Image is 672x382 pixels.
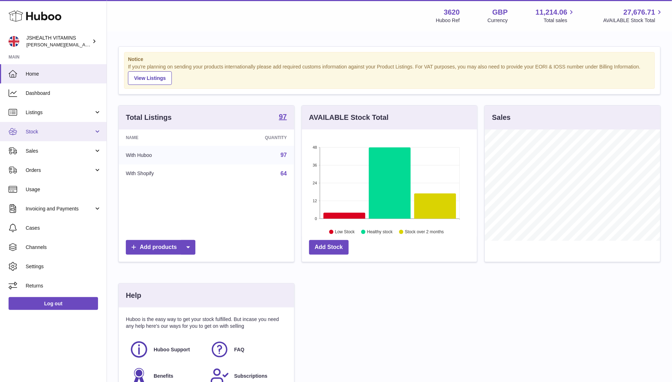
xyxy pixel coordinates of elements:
span: Benefits [154,373,173,380]
strong: 3620 [444,7,460,17]
span: Returns [26,282,101,289]
span: Channels [26,244,101,251]
span: Home [26,71,101,77]
a: Huboo Support [129,340,203,359]
text: 12 [313,199,317,203]
span: Orders [26,167,94,174]
a: FAQ [210,340,283,359]
a: View Listings [128,71,172,85]
h3: AVAILABLE Stock Total [309,113,389,122]
span: Listings [26,109,94,116]
div: Currency [488,17,508,24]
th: Name [119,129,213,146]
text: Low Stock [335,229,355,234]
span: Usage [26,186,101,193]
text: Stock over 2 months [405,229,444,234]
span: Settings [26,263,101,270]
a: 64 [281,170,287,177]
p: Huboo is the easy way to get your stock fulfilled. But incase you need any help here's our ways f... [126,316,287,330]
div: If you're planning on sending your products internationally please add required customs informati... [128,63,651,85]
h3: Sales [492,113,511,122]
th: Quantity [213,129,294,146]
span: FAQ [234,346,245,353]
a: 97 [279,113,287,122]
h3: Total Listings [126,113,172,122]
strong: GBP [492,7,508,17]
a: 97 [281,152,287,158]
span: Total sales [544,17,575,24]
span: [PERSON_NAME][EMAIL_ADDRESS][DOMAIN_NAME] [26,42,143,47]
strong: Notice [128,56,651,63]
span: 11,214.06 [535,7,567,17]
h3: Help [126,291,141,300]
img: francesca@jshealthvitamins.com [9,36,19,47]
span: 27,676.71 [624,7,655,17]
div: Huboo Ref [436,17,460,24]
span: Stock [26,128,94,135]
text: Healthy stock [367,229,393,234]
a: 11,214.06 Total sales [535,7,575,24]
div: JSHEALTH VITAMINS [26,35,91,48]
a: Add Stock [309,240,349,255]
span: Subscriptions [234,373,267,380]
span: AVAILABLE Stock Total [603,17,663,24]
span: Sales [26,148,94,154]
text: 48 [313,145,317,149]
a: Log out [9,297,98,310]
td: With Shopify [119,164,213,183]
text: 24 [313,181,317,185]
a: 27,676.71 AVAILABLE Stock Total [603,7,663,24]
text: 0 [315,217,317,221]
span: Huboo Support [154,346,190,353]
strong: 97 [279,113,287,120]
a: Add products [126,240,195,255]
span: Dashboard [26,90,101,97]
td: With Huboo [119,146,213,164]
span: Invoicing and Payments [26,205,94,212]
span: Cases [26,225,101,231]
text: 36 [313,163,317,167]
